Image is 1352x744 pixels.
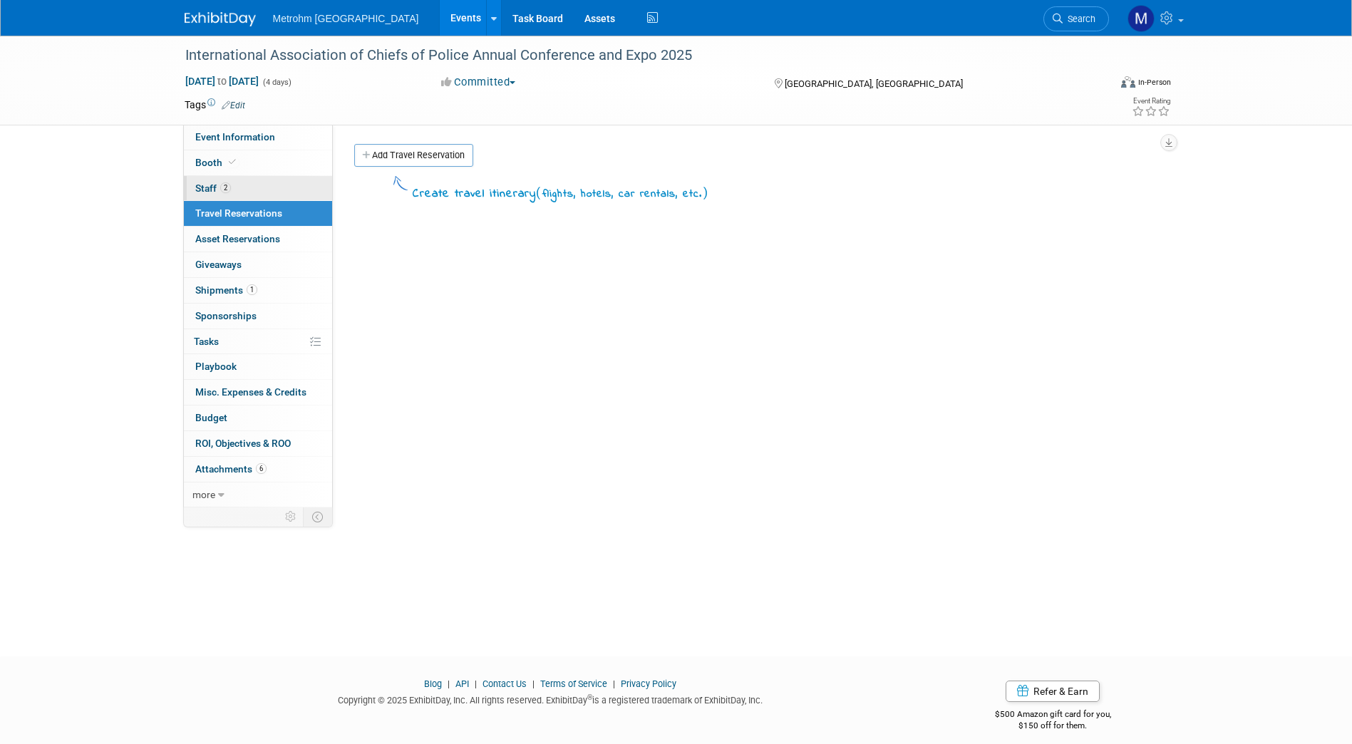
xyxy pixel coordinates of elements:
[938,699,1168,732] div: $500 Amazon gift card for you,
[184,201,332,226] a: Travel Reservations
[195,310,257,321] span: Sponsorships
[184,431,332,456] a: ROI, Objectives & ROO
[195,361,237,372] span: Playbook
[256,463,267,474] span: 6
[279,507,304,526] td: Personalize Event Tab Strip
[184,252,332,277] a: Giveaways
[185,98,245,112] td: Tags
[702,185,708,200] span: )
[184,405,332,430] a: Budget
[303,507,332,526] td: Toggle Event Tabs
[1006,681,1100,702] a: Refer & Earn
[195,157,239,168] span: Booth
[1127,5,1155,32] img: Michelle Simoes
[609,678,619,689] span: |
[184,354,332,379] a: Playbook
[436,75,521,90] button: Committed
[455,678,469,689] a: API
[192,489,215,500] span: more
[785,78,963,89] span: [GEOGRAPHIC_DATA], [GEOGRAPHIC_DATA]
[273,13,419,24] span: Metrohm [GEOGRAPHIC_DATA]
[1137,77,1171,88] div: In-Person
[195,412,227,423] span: Budget
[184,304,332,329] a: Sponsorships
[1025,74,1172,95] div: Event Format
[1063,14,1095,24] span: Search
[184,125,332,150] a: Event Information
[1132,98,1170,105] div: Event Rating
[444,678,453,689] span: |
[195,182,231,194] span: Staff
[483,678,527,689] a: Contact Us
[184,482,332,507] a: more
[542,186,702,202] span: flights, hotels, car rentals, etc.
[215,76,229,87] span: to
[220,182,231,193] span: 2
[222,100,245,110] a: Edit
[424,678,442,689] a: Blog
[184,150,332,175] a: Booth
[185,75,259,88] span: [DATE] [DATE]
[184,227,332,252] a: Asset Reservations
[195,131,275,143] span: Event Information
[195,233,280,244] span: Asset Reservations
[195,463,267,475] span: Attachments
[195,438,291,449] span: ROI, Objectives & ROO
[529,678,538,689] span: |
[194,336,219,347] span: Tasks
[536,185,542,200] span: (
[413,184,708,203] div: Create travel itinerary
[184,176,332,201] a: Staff2
[185,12,256,26] img: ExhibitDay
[471,678,480,689] span: |
[621,678,676,689] a: Privacy Policy
[184,278,332,303] a: Shipments1
[184,380,332,405] a: Misc. Expenses & Credits
[184,329,332,354] a: Tasks
[195,386,306,398] span: Misc. Expenses & Credits
[229,158,236,166] i: Booth reservation complete
[195,284,257,296] span: Shipments
[587,693,592,701] sup: ®
[247,284,257,295] span: 1
[938,720,1168,732] div: $150 off for them.
[1121,76,1135,88] img: Format-Inperson.png
[195,259,242,270] span: Giveaways
[540,678,607,689] a: Terms of Service
[185,691,917,707] div: Copyright © 2025 ExhibitDay, Inc. All rights reserved. ExhibitDay is a registered trademark of Ex...
[354,144,473,167] a: Add Travel Reservation
[262,78,291,87] span: (4 days)
[184,457,332,482] a: Attachments6
[195,207,282,219] span: Travel Reservations
[1043,6,1109,31] a: Search
[180,43,1088,68] div: International Association of Chiefs of Police Annual Conference and Expo 2025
